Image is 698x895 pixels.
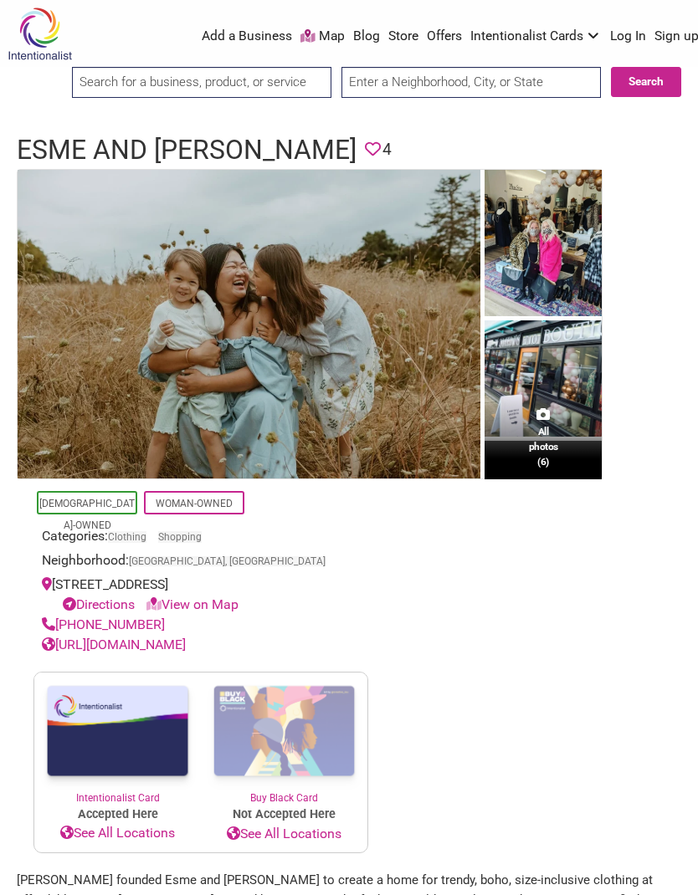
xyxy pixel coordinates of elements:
img: Buy Black Card [201,673,367,791]
a: Shopping [158,531,202,543]
a: Clothing [108,531,146,543]
span: All photos (6) [529,425,558,470]
a: Woman-Owned [156,498,233,509]
a: See All Locations [201,824,367,844]
a: Map [300,28,345,46]
a: Intentionalist Card [34,673,201,805]
a: Blog [353,28,380,46]
input: Search for a business, product, or service [72,67,331,98]
div: Neighborhood: [42,550,360,575]
a: See All Locations [34,823,201,843]
a: View on Map [146,596,239,612]
div: [STREET_ADDRESS] [42,575,360,615]
a: Buy Black Card [201,673,367,806]
button: Search [611,67,681,97]
input: Enter a Neighborhood, City, or State [341,67,601,98]
div: Categories: [42,526,360,550]
span: 4 [382,138,392,162]
a: [DEMOGRAPHIC_DATA]-Owned [39,498,135,531]
a: Log In [610,28,646,46]
a: Store [388,28,418,46]
h1: Esme and [PERSON_NAME] [17,131,357,169]
a: [URL][DOMAIN_NAME] [42,637,186,652]
a: Offers [427,28,462,46]
a: Add a Business [202,28,292,46]
span: [GEOGRAPHIC_DATA], [GEOGRAPHIC_DATA] [129,556,326,566]
a: Intentionalist Cards [470,28,603,46]
a: [PHONE_NUMBER] [42,616,165,632]
span: Accepted Here [34,805,201,824]
img: Intentionalist Card [34,673,201,790]
a: Directions [63,596,135,612]
span: Not Accepted Here [201,805,367,824]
